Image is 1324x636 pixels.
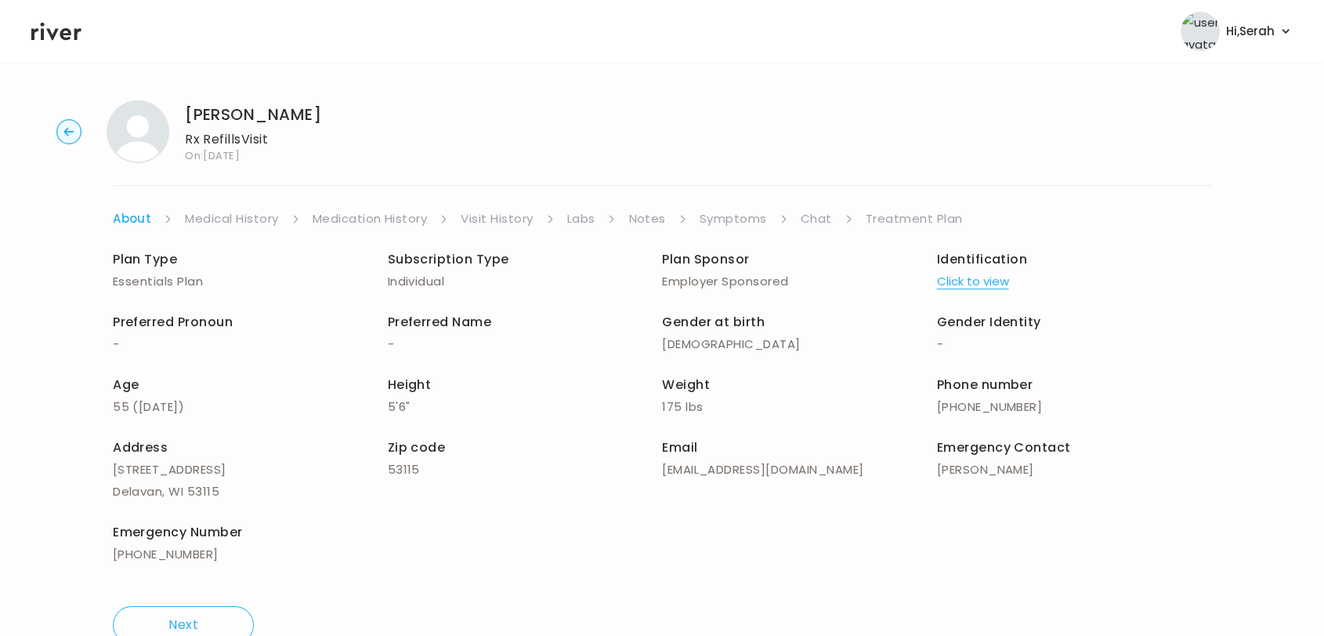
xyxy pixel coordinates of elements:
a: Symptoms [700,208,767,230]
p: [PHONE_NUMBER] [113,543,388,565]
p: [EMAIL_ADDRESS][DOMAIN_NAME] [662,459,937,481]
span: Plan Type [113,250,177,268]
span: Address [113,438,168,456]
p: [STREET_ADDRESS] [113,459,388,481]
span: Gender Identity [937,313,1041,331]
span: Subscription Type [388,250,509,268]
p: [PHONE_NUMBER] [937,396,1212,418]
img: user avatar [1181,12,1220,51]
span: Emergency Number [113,523,243,541]
h1: [PERSON_NAME] [185,104,321,125]
p: Individual [388,271,663,293]
a: Medical History [185,208,278,230]
p: - [388,333,663,355]
button: user avatarHi,Serah [1181,12,1293,51]
span: Gender at birth [662,313,765,331]
a: Chat [801,208,832,230]
p: - [113,333,388,355]
span: Preferred Pronoun [113,313,233,331]
p: [PERSON_NAME] [937,459,1212,481]
p: - [937,333,1212,355]
span: Emergency Contact [937,438,1071,456]
span: Hi, Serah [1226,20,1275,42]
a: About [113,208,151,230]
button: Click to view [937,271,1009,293]
span: Age [113,376,139,394]
span: ( [DATE] ) [132,398,184,415]
p: 55 [113,396,388,418]
a: Visit History [461,208,533,230]
span: On: [DATE] [185,151,321,161]
span: Height [388,376,432,394]
p: 175 lbs [662,396,937,418]
p: Delavan, WI 53115 [113,481,388,503]
span: Zip code [388,438,446,456]
a: Medication History [313,208,428,230]
span: Phone number [937,376,1033,394]
span: Plan Sponsor [662,250,750,268]
span: Preferred Name [388,313,492,331]
span: Email [662,438,697,456]
span: Identification [937,250,1028,268]
p: 53115 [388,459,663,481]
p: Rx Refills Visit [185,129,321,151]
a: Treatment Plan [866,208,963,230]
p: 5'6" [388,396,663,418]
p: Essentials Plan [113,271,388,293]
span: Weight [662,376,710,394]
p: Employer Sponsored [662,271,937,293]
p: [DEMOGRAPHIC_DATA] [662,333,937,355]
a: Labs [567,208,595,230]
a: Notes [628,208,665,230]
img: JANET BAIN [107,100,169,163]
